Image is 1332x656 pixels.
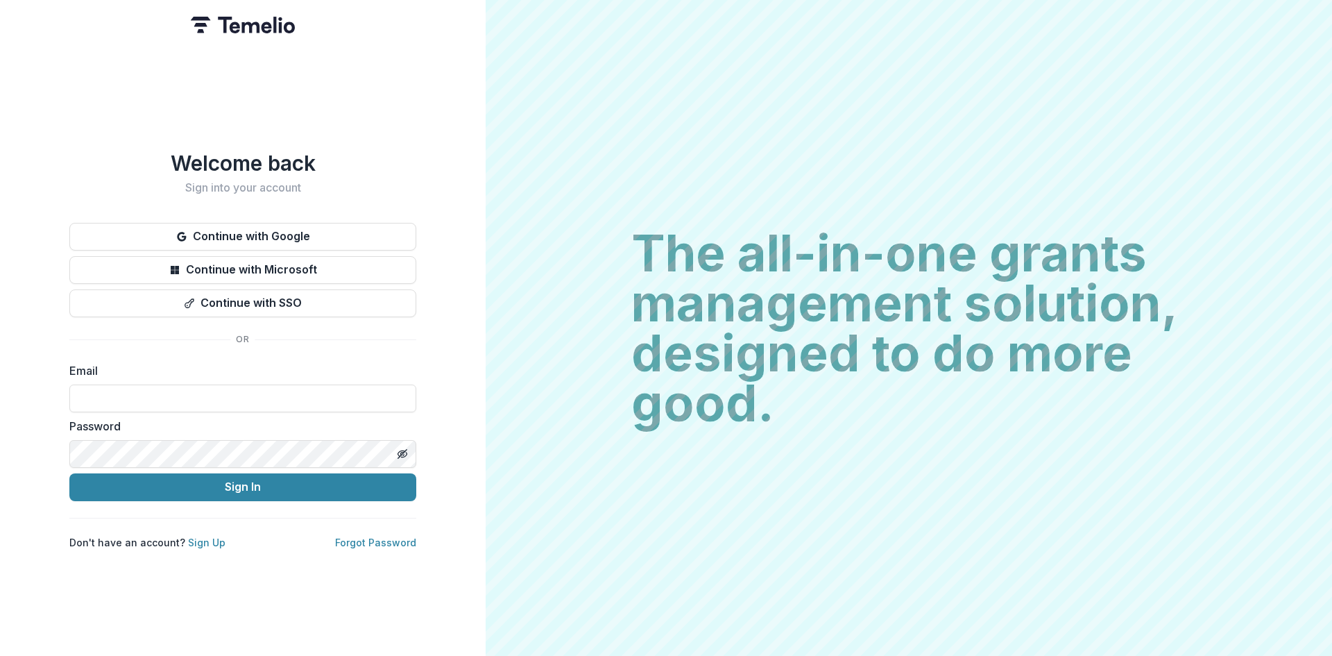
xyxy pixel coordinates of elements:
h1: Welcome back [69,151,416,176]
a: Forgot Password [335,537,416,548]
button: Continue with Google [69,223,416,251]
label: Password [69,418,408,435]
button: Continue with Microsoft [69,256,416,284]
button: Continue with SSO [69,289,416,317]
button: Toggle password visibility [391,443,413,465]
p: Don't have an account? [69,535,225,550]
a: Sign Up [188,537,225,548]
label: Email [69,362,408,379]
button: Sign In [69,473,416,501]
img: Temelio [191,17,295,33]
h2: Sign into your account [69,181,416,194]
